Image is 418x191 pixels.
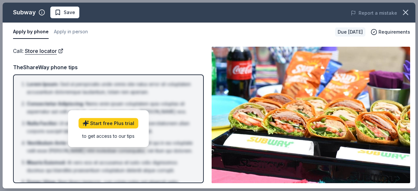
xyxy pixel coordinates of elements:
[371,28,410,36] button: Requirements
[27,80,194,96] li: Sed ut perspiciatis unde omnis iste natus error sit voluptatem accusantium doloremque laudantium,...
[335,27,365,37] div: Due [DATE]
[13,47,204,55] div: Call :
[64,8,75,16] span: Save
[27,139,194,155] li: Quis autem vel eum iure reprehenderit qui in ea voluptate velit esse [PERSON_NAME] nihil molestia...
[27,120,58,126] span: Nulla Facilisi :
[27,160,66,165] span: Mauris Euismod :
[351,9,397,17] button: Report a mistake
[78,118,138,129] a: Start free Plus trial
[27,101,84,106] span: Consectetur Adipiscing :
[13,25,49,39] button: Apply by phone
[27,179,57,185] span: Donec Vitae :
[54,25,88,39] button: Apply in person
[27,100,194,116] li: Nemo enim ipsam voluptatem quia voluptas sit aspernatur aut odit aut fugit, sed quia consequuntur...
[27,140,67,146] span: Vestibulum Ante :
[378,28,410,36] span: Requirements
[13,63,204,72] div: TheShareWay phone tips
[50,7,79,18] button: Save
[27,81,59,87] span: Lorem Ipsum :
[78,133,138,139] div: to get access to our tips
[27,159,194,174] li: At vero eos et accusamus et iusto odio dignissimos ducimus qui blanditiis praesentium voluptatum ...
[13,7,36,18] div: Subway
[212,47,410,183] img: Image for Subway
[25,47,63,55] a: Store locator
[27,119,194,135] li: Ut enim ad minima veniam, quis nostrum exercitationem ullam corporis suscipit laboriosam, nisi ut...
